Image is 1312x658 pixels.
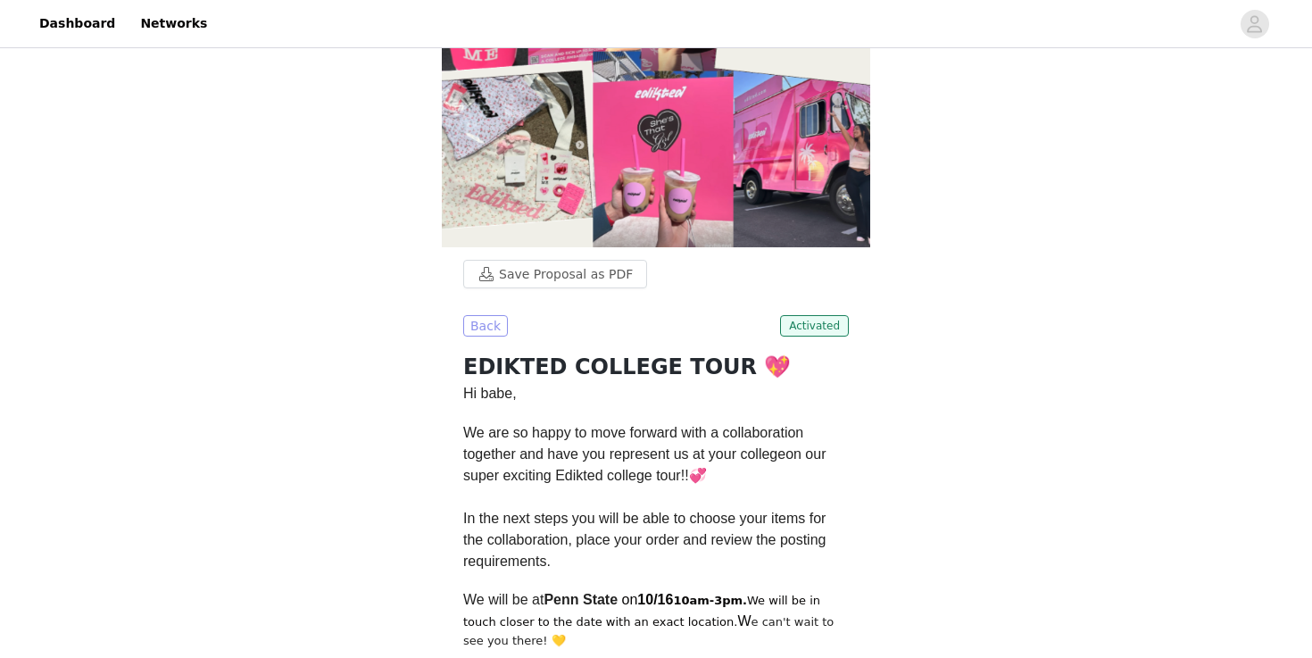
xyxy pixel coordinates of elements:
span: on [463,592,673,607]
span: In the next steps you will be able to choose your items for the collaboration, place your order a... [463,511,830,569]
span: We will be at [463,592,618,607]
a: Networks [129,4,218,44]
span: Activated [780,315,849,337]
span: on our super exciting Edikted college tour!!💞 [463,446,830,483]
p: We will be in touch closer to the date with an exact location. [463,589,849,650]
button: Save Proposal as PDF [463,260,647,288]
h1: EDIKTED COLLEGE TOUR 💖 [463,351,849,383]
strong: 10am-3pm. [673,594,747,607]
a: Dashboard [29,4,126,44]
div: avatar [1246,10,1263,38]
span: W [737,613,751,629]
button: Back [463,315,508,337]
span: 10/16 [637,592,673,607]
span: We are so happy to move forward with a collaboration together and have you represent us at your c... [463,425,808,462]
strong: Penn State [544,592,618,607]
span: Hi babe, [463,386,517,401]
